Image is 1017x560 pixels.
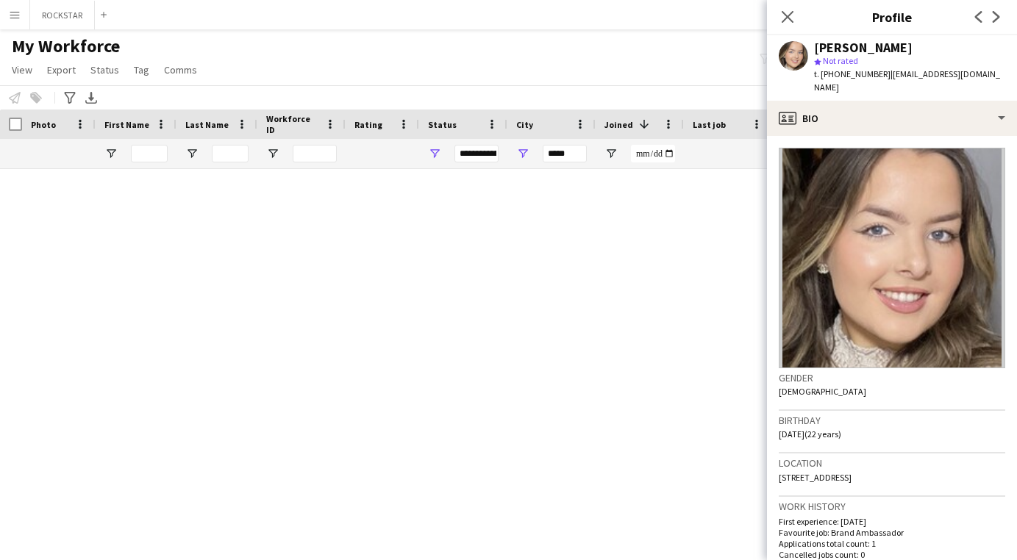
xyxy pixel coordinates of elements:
button: Open Filter Menu [185,147,199,160]
img: Crew avatar or photo [779,148,1005,368]
input: Last Name Filter Input [212,145,249,162]
span: Not rated [823,55,858,66]
h3: Gender [779,371,1005,384]
input: Joined Filter Input [631,145,675,162]
a: Export [41,60,82,79]
span: Last job [693,119,726,130]
p: Cancelled jobs count: 0 [779,549,1005,560]
button: Open Filter Menu [266,147,279,160]
input: First Name Filter Input [131,145,168,162]
div: Bio [767,101,1017,136]
a: Comms [158,60,203,79]
span: City [516,119,533,130]
a: Status [85,60,125,79]
span: Workforce ID [266,113,319,135]
span: [DEMOGRAPHIC_DATA] [779,386,866,397]
p: Favourite job: Brand Ambassador [779,527,1005,538]
input: City Filter Input [543,145,587,162]
span: [DATE] (22 years) [779,428,841,439]
a: View [6,60,38,79]
button: Open Filter Menu [428,147,441,160]
app-action-btn: Advanced filters [61,89,79,107]
button: Open Filter Menu [604,147,618,160]
span: First Name [104,119,149,130]
span: Photo [31,119,56,130]
app-action-btn: Export XLSX [82,89,100,107]
h3: Profile [767,7,1017,26]
span: Status [428,119,457,130]
button: ROCKSTAR [30,1,95,29]
span: [STREET_ADDRESS] [779,472,852,483]
span: Status [90,63,119,76]
span: Tag [134,63,149,76]
span: My Workforce [12,35,120,57]
span: | [EMAIL_ADDRESS][DOMAIN_NAME] [814,68,1000,93]
h3: Work history [779,500,1005,513]
a: Tag [128,60,155,79]
h3: Location [779,456,1005,470]
input: Workforce ID Filter Input [293,145,337,162]
span: Joined [604,119,633,130]
div: [PERSON_NAME] [814,41,913,54]
span: View [12,63,32,76]
span: Rating [354,119,382,130]
p: First experience: [DATE] [779,516,1005,527]
span: Last Name [185,119,229,130]
span: Comms [164,63,197,76]
button: Open Filter Menu [516,147,529,160]
p: Applications total count: 1 [779,538,1005,549]
span: Export [47,63,76,76]
button: Open Filter Menu [104,147,118,160]
span: t. [PHONE_NUMBER] [814,68,891,79]
h3: Birthday [779,414,1005,427]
